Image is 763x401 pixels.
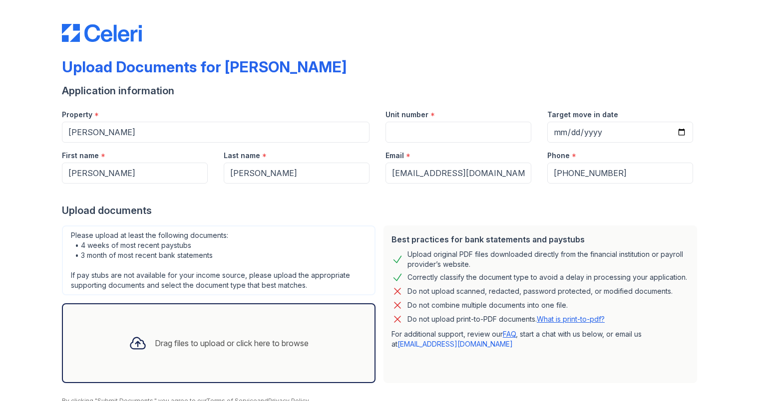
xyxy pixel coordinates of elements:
label: Last name [224,151,260,161]
div: Upload original PDF files downloaded directly from the financial institution or payroll provider’... [407,249,689,269]
div: Upload documents [62,203,701,217]
div: Correctly classify the document type to avoid a delay in processing your application. [407,271,687,283]
a: FAQ [503,330,516,338]
p: For additional support, review our , start a chat with us below, or email us at [391,329,689,349]
label: Unit number [385,110,428,120]
div: Best practices for bank statements and paystubs [391,233,689,245]
img: CE_Logo_Blue-a8612792a0a2168367f1c8372b55b34899dd931a85d93a1a3d3e32e68fde9ad4.png [62,24,142,42]
div: Upload Documents for [PERSON_NAME] [62,58,347,76]
div: Drag files to upload or click here to browse [155,337,309,349]
div: Please upload at least the following documents: • 4 weeks of most recent paystubs • 3 month of mo... [62,225,376,295]
label: Phone [547,151,570,161]
p: Do not upload print-to-PDF documents. [407,314,605,324]
label: First name [62,151,99,161]
div: Do not combine multiple documents into one file. [407,299,568,311]
div: Application information [62,84,701,98]
a: What is print-to-pdf? [537,315,605,323]
div: Do not upload scanned, redacted, password protected, or modified documents. [407,285,673,297]
label: Property [62,110,92,120]
label: Target move in date [547,110,618,120]
label: Email [385,151,404,161]
iframe: chat widget [721,361,753,391]
a: [EMAIL_ADDRESS][DOMAIN_NAME] [397,340,513,348]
